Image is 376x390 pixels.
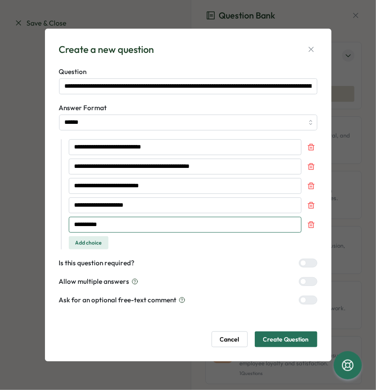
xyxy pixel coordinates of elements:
[305,219,317,231] button: Remove choice 5
[59,277,130,286] span: Allow multiple answers
[59,258,135,268] label: Is this question required?
[59,103,317,113] label: Answer Format
[69,236,108,249] button: Add choice
[305,199,317,212] button: Remove choice 4
[305,160,317,173] button: Remove choice 2
[263,332,309,347] span: Create Question
[59,43,154,56] div: Create a new question
[305,141,317,153] button: Remove choice 1
[255,331,317,347] button: Create Question
[59,67,317,77] label: Question
[75,237,102,249] span: Add choice
[212,331,248,347] button: Cancel
[305,180,317,192] button: Remove choice 3
[59,295,177,305] span: Ask for an optional free-text comment
[220,332,239,347] span: Cancel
